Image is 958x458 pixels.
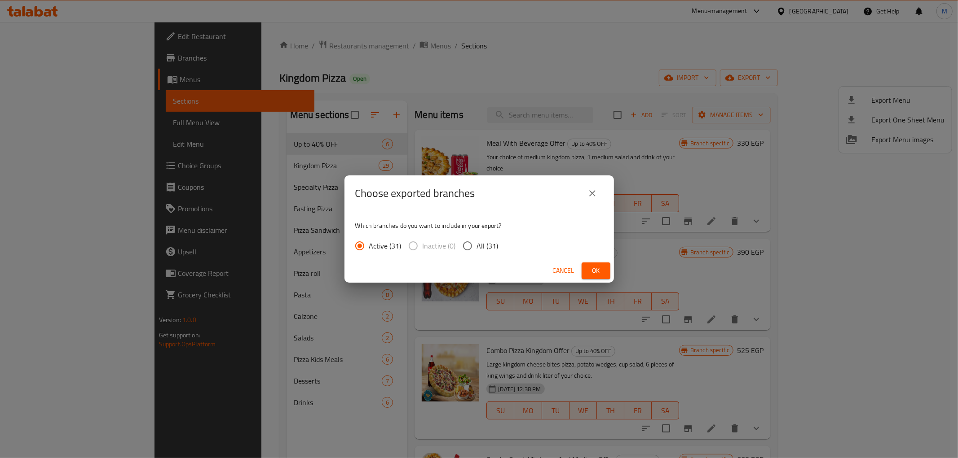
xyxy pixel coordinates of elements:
[549,262,578,279] button: Cancel
[355,221,603,230] p: Which branches do you want to include in your export?
[355,186,475,201] h2: Choose exported branches
[582,262,610,279] button: Ok
[369,240,402,251] span: Active (31)
[423,240,456,251] span: Inactive (0)
[582,183,603,204] button: close
[477,240,499,251] span: All (31)
[589,265,603,276] span: Ok
[553,265,574,276] span: Cancel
